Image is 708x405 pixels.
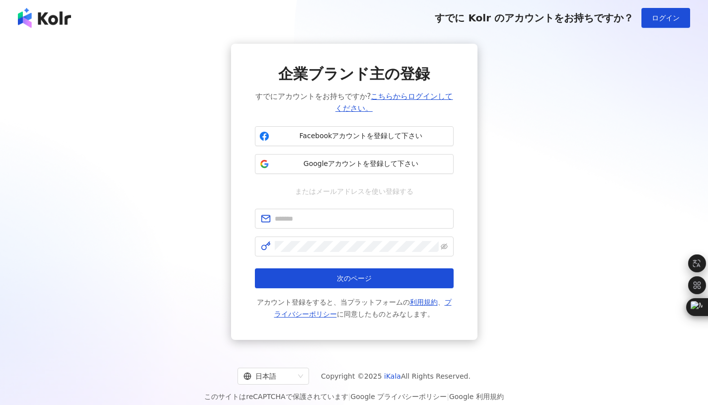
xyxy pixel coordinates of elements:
[348,393,351,401] span: |
[255,126,454,146] button: Facebookアカウントを登録して下さい
[350,393,447,401] a: Google プライバシーポリシー
[321,370,471,382] span: Copyright © 2025 All Rights Reserved.
[384,372,401,380] a: iKala
[18,8,71,28] img: logo
[273,131,449,141] span: Facebookアカウントを登録して下さい
[337,274,372,282] span: 次のページ
[288,186,420,197] span: またはメールアドレスを使い登録する
[255,296,454,320] span: アカウント登録をすると、当プラットフォームの 、 に同意したものとみなします。
[274,298,452,318] a: プライバシーポリシー
[449,393,504,401] a: Google 利用規約
[441,243,448,250] span: eye-invisible
[335,92,453,113] a: こちらからログインしてください。
[435,12,633,24] span: すでに Kolr のアカウントをお持ちですか？
[204,391,504,403] span: このサイトはreCAPTCHAで保護されています
[641,8,690,28] button: ログイン
[273,159,449,169] span: Googleアカウントを登録して下さい
[410,298,438,306] a: 利用規約
[243,368,294,384] div: 日本語
[255,268,454,288] button: 次のページ
[278,64,430,84] span: 企業ブランド主の登録
[447,393,449,401] span: |
[255,154,454,174] button: Googleアカウントを登録して下さい
[652,14,680,22] span: ログイン
[255,90,454,114] span: すでにアカウントをお持ちですか?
